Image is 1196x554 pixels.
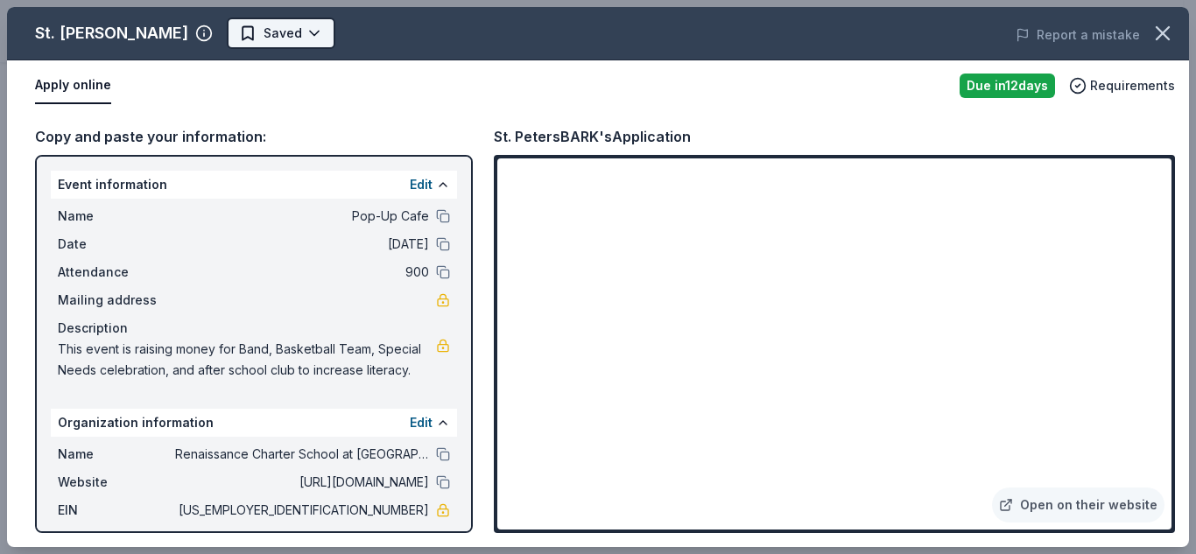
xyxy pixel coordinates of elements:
[175,472,429,493] span: [URL][DOMAIN_NAME]
[227,18,335,49] button: Saved
[175,262,429,283] span: 900
[35,19,188,47] div: St. [PERSON_NAME]
[35,67,111,104] button: Apply online
[410,412,433,433] button: Edit
[1090,75,1175,96] span: Requirements
[35,125,473,148] div: Copy and paste your information:
[1016,25,1140,46] button: Report a mistake
[58,528,450,549] div: Mission statement
[58,206,175,227] span: Name
[51,409,457,437] div: Organization information
[58,234,175,255] span: Date
[58,500,175,521] span: EIN
[175,444,429,465] span: Renaissance Charter School at [GEOGRAPHIC_DATA]
[51,171,457,199] div: Event information
[175,234,429,255] span: [DATE]
[992,487,1164,522] a: Open on their website
[58,318,450,339] div: Description
[410,174,433,195] button: Edit
[58,290,175,311] span: Mailing address
[1069,75,1175,96] button: Requirements
[264,23,302,44] span: Saved
[175,500,429,521] span: [US_EMPLOYER_IDENTIFICATION_NUMBER]
[175,206,429,227] span: Pop-Up Cafe
[494,125,691,148] div: St. PetersBARK's Application
[58,472,175,493] span: Website
[58,262,175,283] span: Attendance
[58,339,436,381] span: This event is raising money for Band, Basketball Team, Special Needs celebration, and after schoo...
[58,444,175,465] span: Name
[960,74,1055,98] div: Due in 12 days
